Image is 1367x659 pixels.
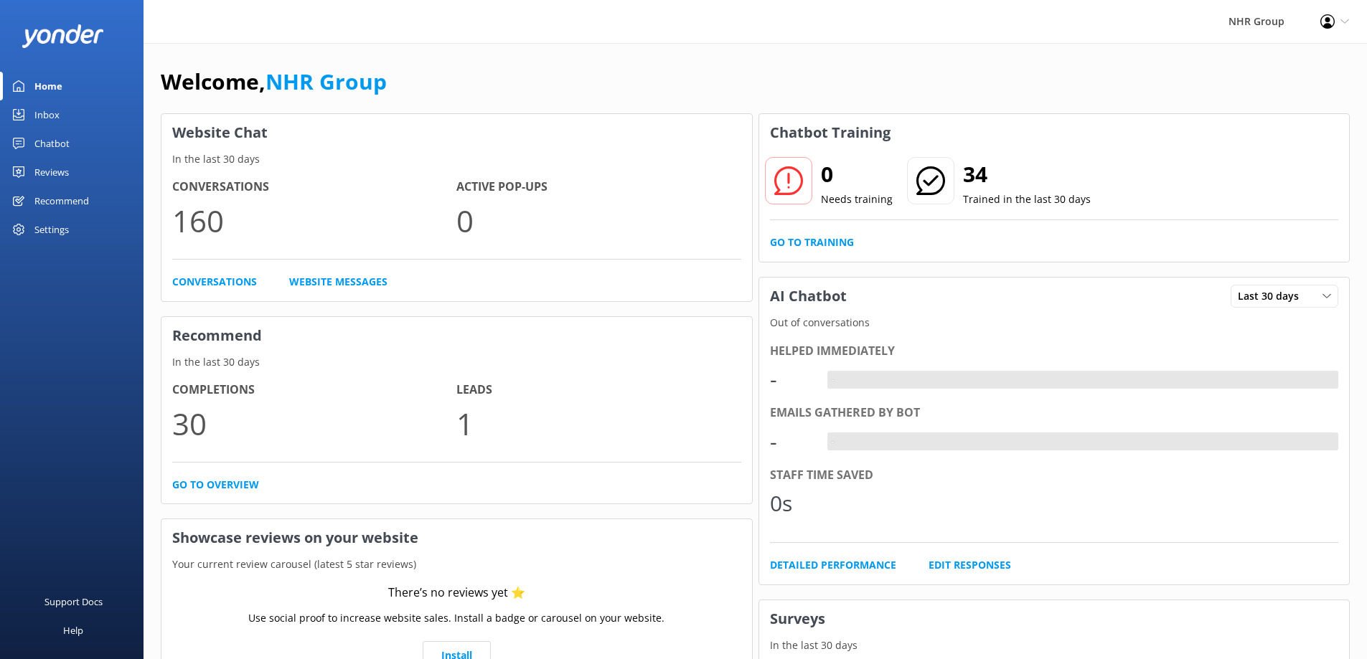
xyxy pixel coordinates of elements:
[456,196,741,245] p: 0
[456,178,741,196] h4: Active Pop-ups
[161,519,752,556] h3: Showcase reviews on your website
[34,186,89,215] div: Recommend
[770,486,813,521] div: 0s
[827,371,838,389] div: -
[172,196,456,245] p: 160
[963,157,1091,191] h2: 34
[770,342,1339,361] div: Helped immediately
[759,637,1350,653] p: In the last 30 days
[963,191,1091,207] p: Trained in the last 30 days
[1238,288,1307,304] span: Last 30 days
[172,477,259,493] a: Go to overview
[161,114,752,151] h3: Website Chat
[289,274,387,290] a: Website Messages
[821,191,893,207] p: Needs training
[770,466,1339,485] div: Staff time saved
[161,151,752,167] p: In the last 30 days
[827,432,838,451] div: -
[22,24,104,48] img: yonder-white-logo.png
[770,404,1339,422] div: Emails gathered by bot
[248,610,664,626] p: Use social proof to increase website sales. Install a badge or carousel on your website.
[161,65,387,99] h1: Welcome,
[34,158,69,186] div: Reviews
[172,178,456,196] h4: Conversations
[929,557,1011,573] a: Edit Responses
[266,67,387,96] a: NHR Group
[456,381,741,399] h4: Leads
[770,557,896,573] a: Detailed Performance
[172,381,456,399] h4: Completions
[770,234,854,250] a: Go to Training
[63,616,83,645] div: Help
[759,278,858,315] h3: AI Chatbot
[759,315,1350,331] p: Out of conversations
[456,399,741,447] p: 1
[759,600,1350,637] h3: Surveys
[161,354,752,370] p: In the last 30 days
[44,587,103,616] div: Support Docs
[388,584,525,602] div: There’s no reviews yet ⭐
[770,362,813,397] div: -
[821,157,893,191] h2: 0
[34,215,69,244] div: Settings
[161,317,752,354] h3: Recommend
[172,274,257,290] a: Conversations
[34,129,70,158] div: Chatbot
[770,425,813,459] div: -
[759,114,901,151] h3: Chatbot Training
[172,399,456,447] p: 30
[34,72,62,100] div: Home
[161,556,752,572] p: Your current review carousel (latest 5 star reviews)
[34,100,60,129] div: Inbox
